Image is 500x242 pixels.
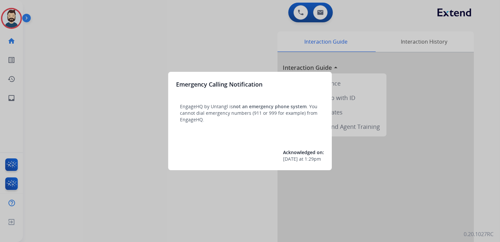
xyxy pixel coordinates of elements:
[283,156,298,162] span: [DATE]
[283,156,324,162] div: at
[464,230,493,238] p: 0.20.1027RC
[180,103,320,123] p: EngageHQ by Untangl is . You cannot dial emergency numbers (911 or 999 for example) from EngageHQ.
[283,149,324,155] span: Acknowledged on:
[233,103,307,110] span: not an emergency phone system
[176,80,262,89] h3: Emergency Calling Notification
[305,156,321,162] span: 1:29pm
